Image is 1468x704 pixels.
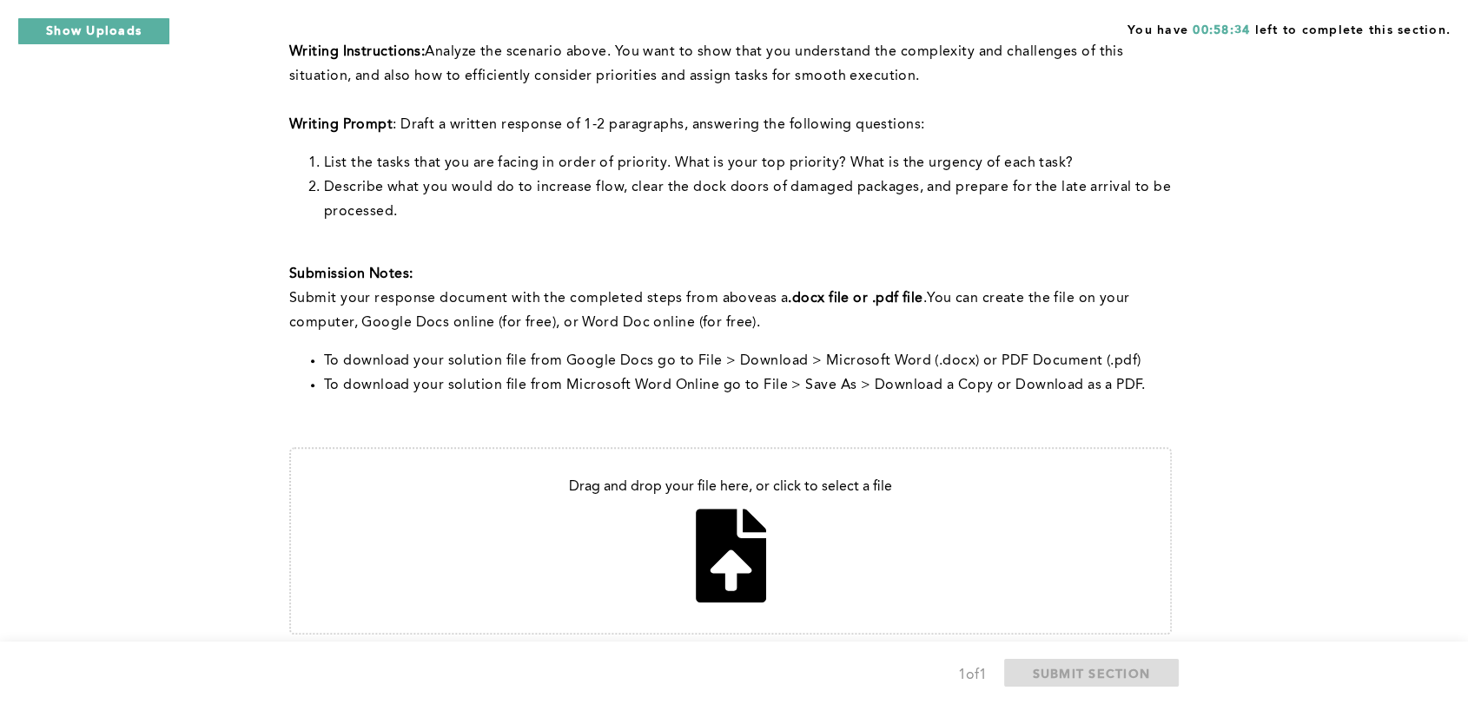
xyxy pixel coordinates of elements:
button: Show Uploads [17,17,170,45]
span: List the tasks that you are facing in order of priority. What is your top priority? What is the u... [324,156,1073,170]
button: SUBMIT SECTION [1004,659,1180,687]
strong: Submission Notes: [289,267,413,281]
strong: .docx file or .pdf file [788,292,922,306]
li: To download your solution file from Google Docs go to File > Download > Microsoft Word (.docx) or... [324,349,1172,373]
span: 00:58:34 [1193,24,1250,36]
span: Submit your response document [289,292,512,306]
span: : Draft a written response of 1-2 paragraphs, answering the following questions: [393,118,924,132]
span: SUBMIT SECTION [1033,665,1151,681]
span: You have left to complete this section. [1127,17,1451,39]
strong: Writing Instructions: [289,45,425,59]
span: Describe what you would do to increase flow, clear the dock doors of damaged packages, and prepar... [324,181,1174,219]
strong: Writing Prompt [289,118,393,132]
p: with the completed steps from above You can create the file on your computer, Google Docs online ... [289,286,1172,335]
span: as a [764,292,789,306]
span: Analyze the scenario above. You want to show that you understand the complexity and challenges of... [289,45,1127,83]
div: 1 of 1 [958,663,987,688]
li: To download your solution file from Microsoft Word Online go to File > Save As > Download a Copy ... [324,373,1172,398]
span: . [923,292,927,306]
